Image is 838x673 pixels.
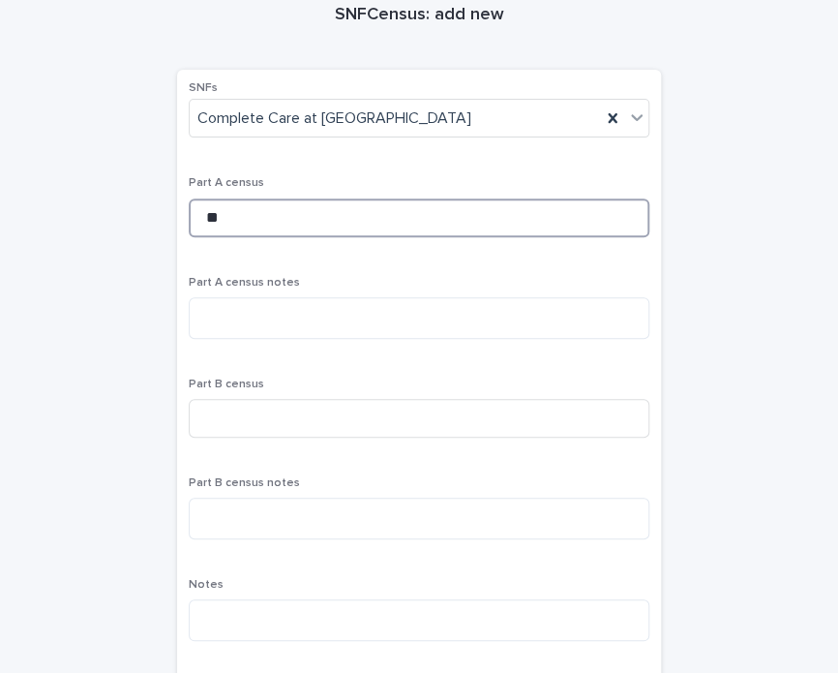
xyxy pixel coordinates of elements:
span: Complete Care at [GEOGRAPHIC_DATA] [197,108,471,129]
h1: SNFCensus: add new [177,4,661,27]
span: Notes [189,579,224,591]
span: Part B census notes [189,477,300,489]
span: SNFs [189,82,218,94]
span: Part B census [189,379,264,390]
span: Part A census [189,177,264,189]
span: Part A census notes [189,277,300,289]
